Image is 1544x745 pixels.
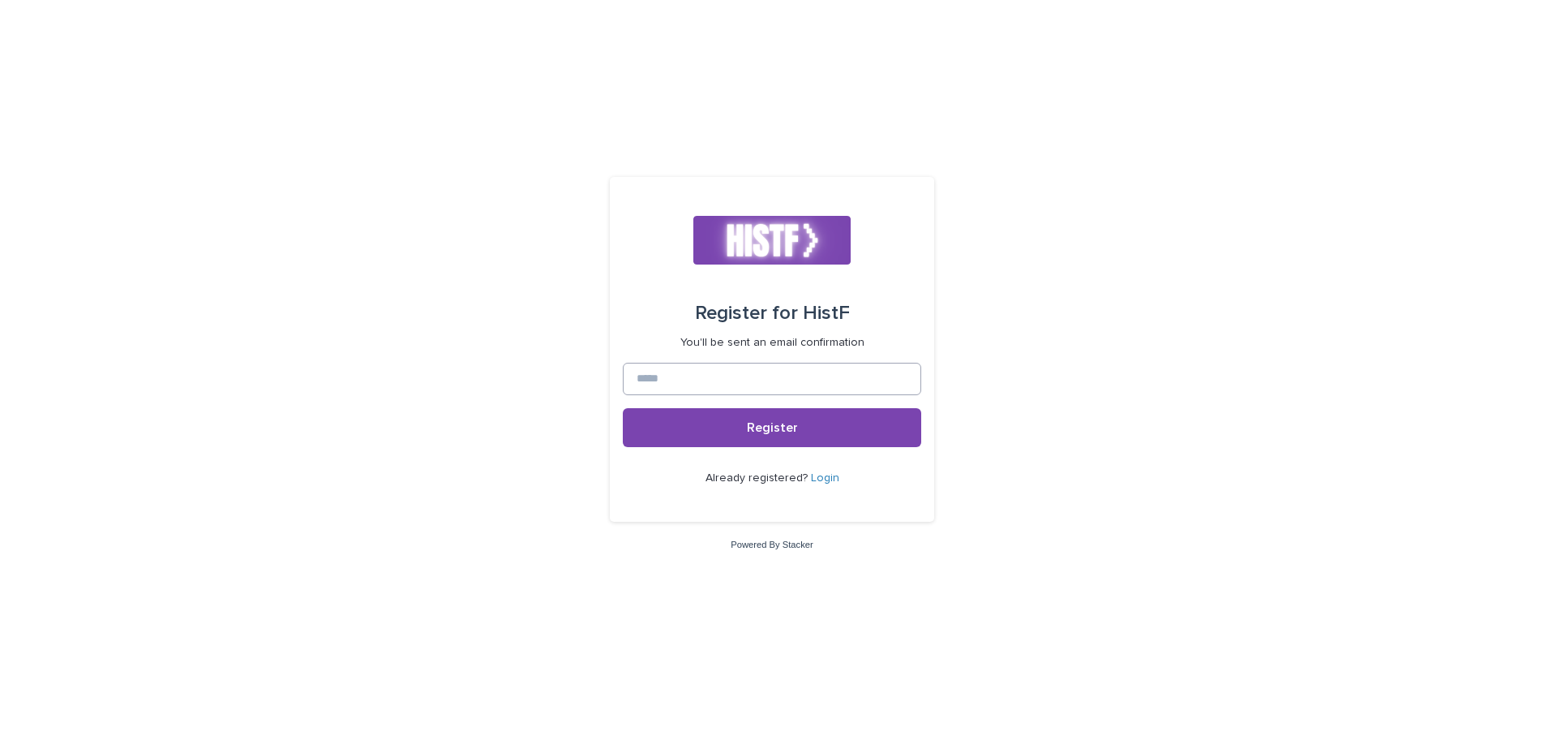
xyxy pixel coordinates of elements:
[695,304,798,323] span: Register for
[623,408,921,447] button: Register
[693,216,851,265] img: k2lX6XtKT2uGl0LI8IDL
[811,472,839,484] a: Login
[706,472,811,484] span: Already registered?
[731,540,813,549] a: Powered By Stacker
[695,291,850,336] div: HistF
[680,336,864,350] p: You'll be sent an email confirmation
[747,421,798,434] span: Register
